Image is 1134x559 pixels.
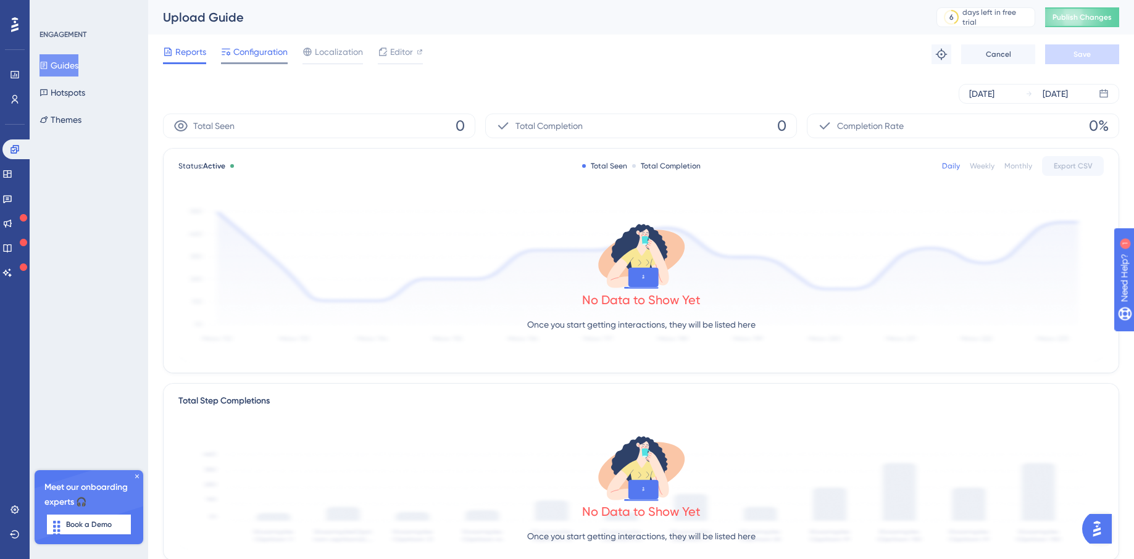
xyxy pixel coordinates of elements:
[40,30,86,39] div: ENGAGEMENT
[163,9,906,26] div: Upload Guide
[1074,49,1091,59] span: Save
[515,118,583,133] span: Total Completion
[949,12,954,22] div: 6
[1089,116,1109,136] span: 0%
[40,81,85,104] button: Hotspots
[1053,12,1112,22] span: Publish Changes
[1082,510,1119,547] iframe: UserGuiding AI Assistant Launcher
[970,161,994,171] div: Weekly
[315,44,363,59] span: Localization
[942,161,960,171] div: Daily
[777,116,786,136] span: 0
[456,116,465,136] span: 0
[203,162,225,170] span: Active
[29,3,77,18] span: Need Help?
[193,118,235,133] span: Total Seen
[582,161,627,171] div: Total Seen
[582,291,701,308] div: No Data to Show Yet
[527,317,756,332] p: Once you start getting interactions, they will be listed here
[390,44,413,59] span: Editor
[40,54,78,77] button: Guides
[175,44,206,59] span: Reports
[47,512,67,549] div: Drag
[47,515,131,534] button: Book a Demo
[1054,161,1093,171] span: Export CSV
[40,109,81,131] button: Themes
[66,520,112,529] span: Book a Demo
[837,118,904,133] span: Completion Rate
[178,161,225,171] span: Status:
[1042,156,1104,176] button: Export CSV
[178,394,270,408] div: Total Step Completions
[527,529,756,544] p: Once you start getting interactions, they will be listed here
[962,7,1031,27] div: days left in free trial
[969,86,994,101] div: [DATE]
[1045,44,1119,64] button: Save
[986,49,1011,59] span: Cancel
[1004,161,1032,171] div: Monthly
[632,161,701,171] div: Total Completion
[961,44,1035,64] button: Cancel
[44,480,133,510] span: Meet our onboarding experts 🎧
[1043,86,1068,101] div: [DATE]
[233,44,288,59] span: Configuration
[1045,7,1119,27] button: Publish Changes
[86,6,90,16] div: 1
[582,503,701,520] div: No Data to Show Yet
